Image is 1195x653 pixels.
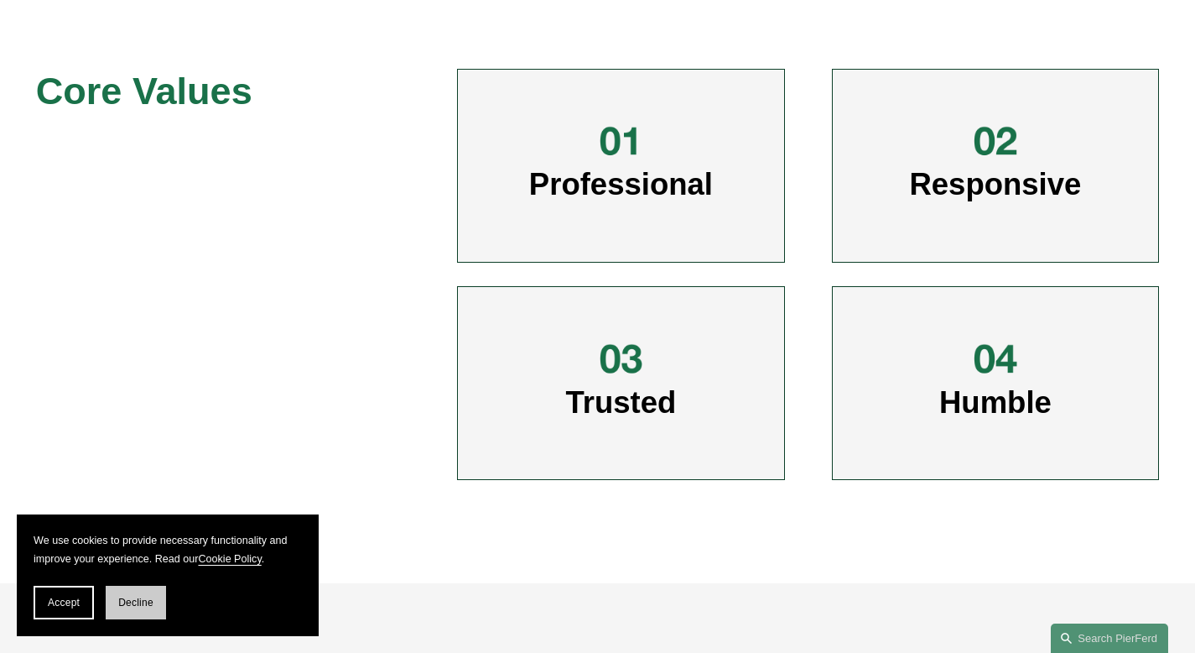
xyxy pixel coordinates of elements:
span: Responsive [909,167,1081,201]
span: Professional [529,167,713,201]
span: Decline [118,597,153,609]
span: Accept [48,597,80,609]
span: Humble [939,385,1052,420]
a: Search this site [1051,624,1168,653]
span: Trusted [565,385,676,420]
a: Cookie Policy [198,553,261,565]
button: Accept [34,586,94,619]
p: We use cookies to provide necessary functionality and improve your experience. Read our . [34,531,302,569]
section: Cookie banner [17,515,319,636]
span: Core Values [36,70,252,112]
button: Decline [106,586,166,619]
